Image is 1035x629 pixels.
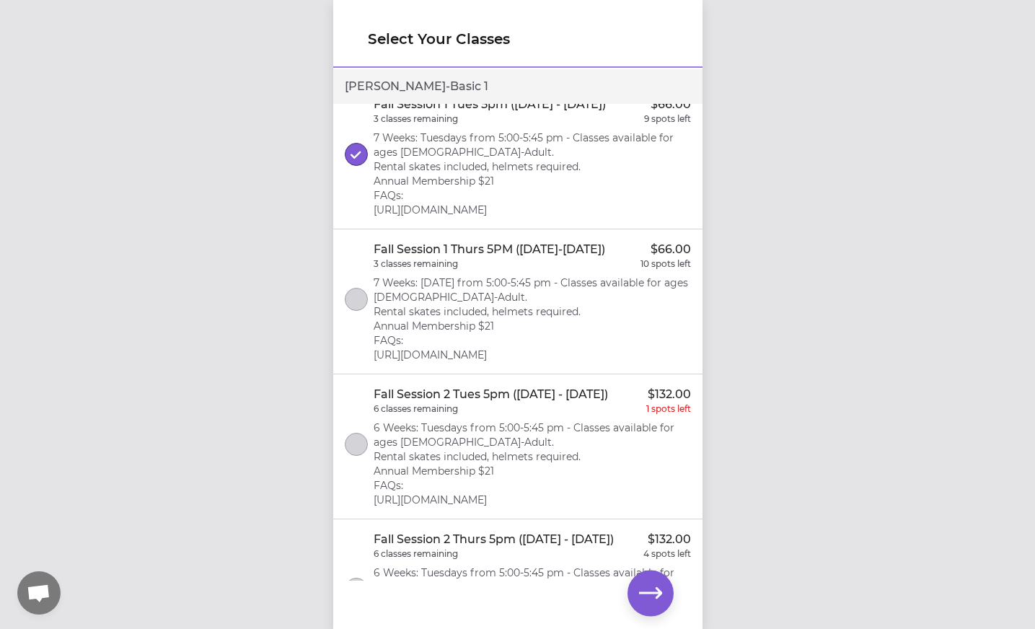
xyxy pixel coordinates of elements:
p: Fall Session 2 Thurs 5pm ([DATE] - [DATE]) [374,531,614,548]
p: Fall Session 1 Tues 5pm ([DATE] - [DATE]) [374,96,606,113]
p: 6 classes remaining [374,403,458,415]
p: $132.00 [648,531,691,548]
p: 4 spots left [643,548,691,560]
p: 6 Weeks: Tuesdays from 5:00-5:45 pm - Classes available for ages [DEMOGRAPHIC_DATA]-Adult. Rental... [374,421,691,507]
button: select class [345,288,368,311]
p: 3 classes remaining [374,113,458,125]
p: Fall Session 2 Tues 5pm ([DATE] - [DATE]) [374,386,608,403]
button: select class [345,433,368,456]
p: Fall Session 1 Thurs 5PM ([DATE]-[DATE]) [374,241,605,258]
div: Open chat [17,571,61,615]
div: [PERSON_NAME] - Basic 1 [333,69,703,104]
p: 7 Weeks: Tuesdays from 5:00-5:45 pm - Classes available for ages [DEMOGRAPHIC_DATA]-Adult. Rental... [374,131,691,217]
p: $132.00 [648,386,691,403]
p: 6 classes remaining [374,548,458,560]
p: 7 Weeks: [DATE] from 5:00-5:45 pm - Classes available for ages [DEMOGRAPHIC_DATA]-Adult. Rental s... [374,276,691,362]
p: 3 classes remaining [374,258,458,270]
button: select class [345,578,368,601]
p: $66.00 [651,241,691,258]
p: $66.00 [651,96,691,113]
p: 10 spots left [640,258,691,270]
p: 1 spots left [646,403,691,415]
p: 9 spots left [644,113,691,125]
button: select class [345,143,368,166]
h1: Select Your Classes [368,29,668,49]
